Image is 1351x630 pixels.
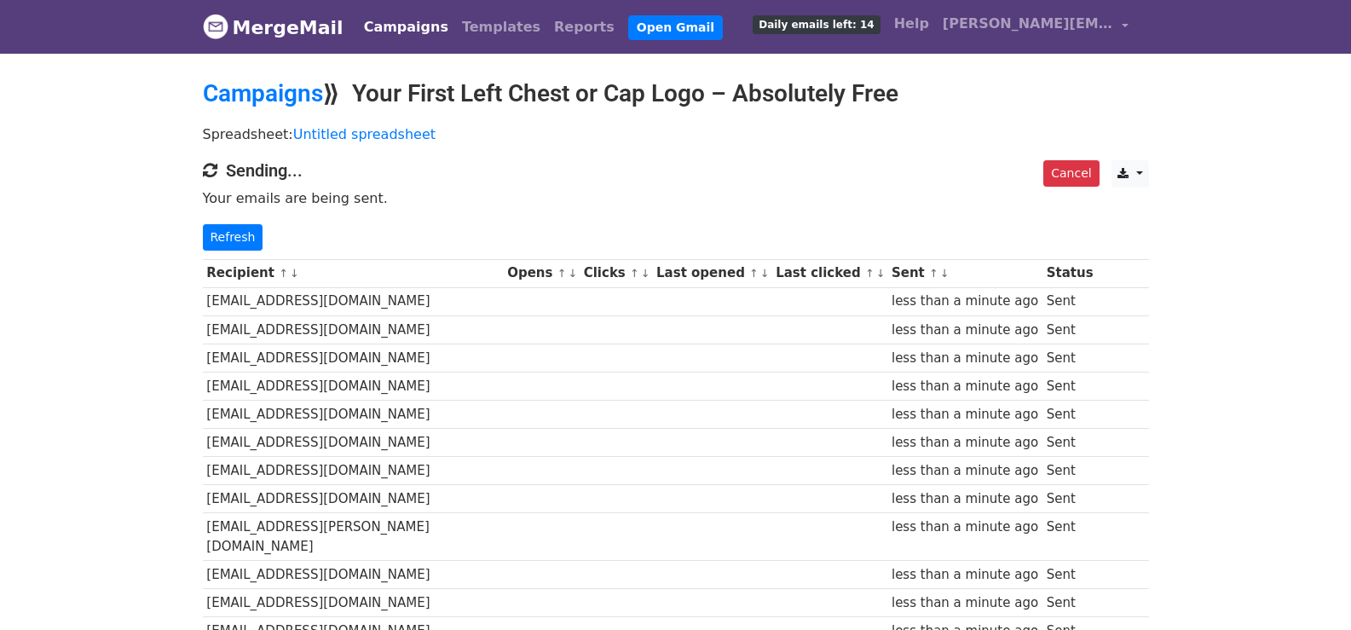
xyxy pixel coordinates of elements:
th: Last opened [652,259,771,287]
td: [EMAIL_ADDRESS][DOMAIN_NAME] [203,429,504,457]
td: [EMAIL_ADDRESS][DOMAIN_NAME] [203,315,504,344]
td: [EMAIL_ADDRESS][DOMAIN_NAME] [203,485,504,513]
a: Daily emails left: 14 [746,7,886,41]
div: less than a minute ago [892,593,1038,613]
td: Sent [1042,287,1097,315]
a: ↑ [557,267,567,280]
a: ↑ [749,267,759,280]
a: ↑ [929,267,938,280]
a: Refresh [203,224,263,251]
td: [EMAIL_ADDRESS][PERSON_NAME][DOMAIN_NAME] [203,513,504,561]
div: less than a minute ago [892,461,1038,481]
div: less than a minute ago [892,405,1038,425]
a: Reports [547,10,621,44]
div: less than a minute ago [892,489,1038,509]
a: ↓ [290,267,299,280]
div: less than a minute ago [892,565,1038,585]
th: Opens [503,259,580,287]
img: MergeMail logo [203,14,228,39]
div: less than a minute ago [892,517,1038,537]
span: [PERSON_NAME][EMAIL_ADDRESS][DOMAIN_NAME] [943,14,1113,34]
td: [EMAIL_ADDRESS][DOMAIN_NAME] [203,344,504,372]
td: [EMAIL_ADDRESS][DOMAIN_NAME] [203,561,504,589]
p: Spreadsheet: [203,125,1149,143]
div: less than a minute ago [892,377,1038,396]
a: Cancel [1043,160,1099,187]
a: ↑ [865,267,875,280]
td: Sent [1042,315,1097,344]
div: less than a minute ago [892,292,1038,311]
td: Sent [1042,344,1097,372]
a: ↓ [760,267,770,280]
td: [EMAIL_ADDRESS][DOMAIN_NAME] [203,457,504,485]
td: Sent [1042,513,1097,561]
a: Open Gmail [628,15,723,40]
td: [EMAIL_ADDRESS][DOMAIN_NAME] [203,401,504,429]
td: Sent [1042,589,1097,617]
td: [EMAIL_ADDRESS][DOMAIN_NAME] [203,372,504,400]
td: Sent [1042,401,1097,429]
a: Untitled spreadsheet [293,126,436,142]
a: Campaigns [203,79,323,107]
th: Clicks [580,259,652,287]
th: Sent [887,259,1042,287]
a: ↓ [876,267,886,280]
h2: ⟫ Your First Left Chest or Cap Logo – Absolutely Free [203,79,1149,108]
td: Sent [1042,429,1097,457]
p: Your emails are being sent. [203,189,1149,207]
div: less than a minute ago [892,321,1038,340]
a: Help [887,7,936,41]
a: ↓ [568,267,577,280]
td: Sent [1042,372,1097,400]
div: less than a minute ago [892,349,1038,368]
a: ↑ [279,267,288,280]
div: less than a minute ago [892,433,1038,453]
th: Status [1042,259,1097,287]
a: Templates [455,10,547,44]
th: Recipient [203,259,504,287]
a: ↑ [630,267,639,280]
a: ↓ [641,267,650,280]
a: ↓ [940,267,950,280]
span: Daily emails left: 14 [753,15,880,34]
td: Sent [1042,457,1097,485]
a: Campaigns [357,10,455,44]
h4: Sending... [203,160,1149,181]
td: Sent [1042,485,1097,513]
a: MergeMail [203,9,344,45]
a: [PERSON_NAME][EMAIL_ADDRESS][DOMAIN_NAME] [936,7,1135,47]
th: Last clicked [771,259,887,287]
td: [EMAIL_ADDRESS][DOMAIN_NAME] [203,287,504,315]
td: Sent [1042,561,1097,589]
td: [EMAIL_ADDRESS][DOMAIN_NAME] [203,589,504,617]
